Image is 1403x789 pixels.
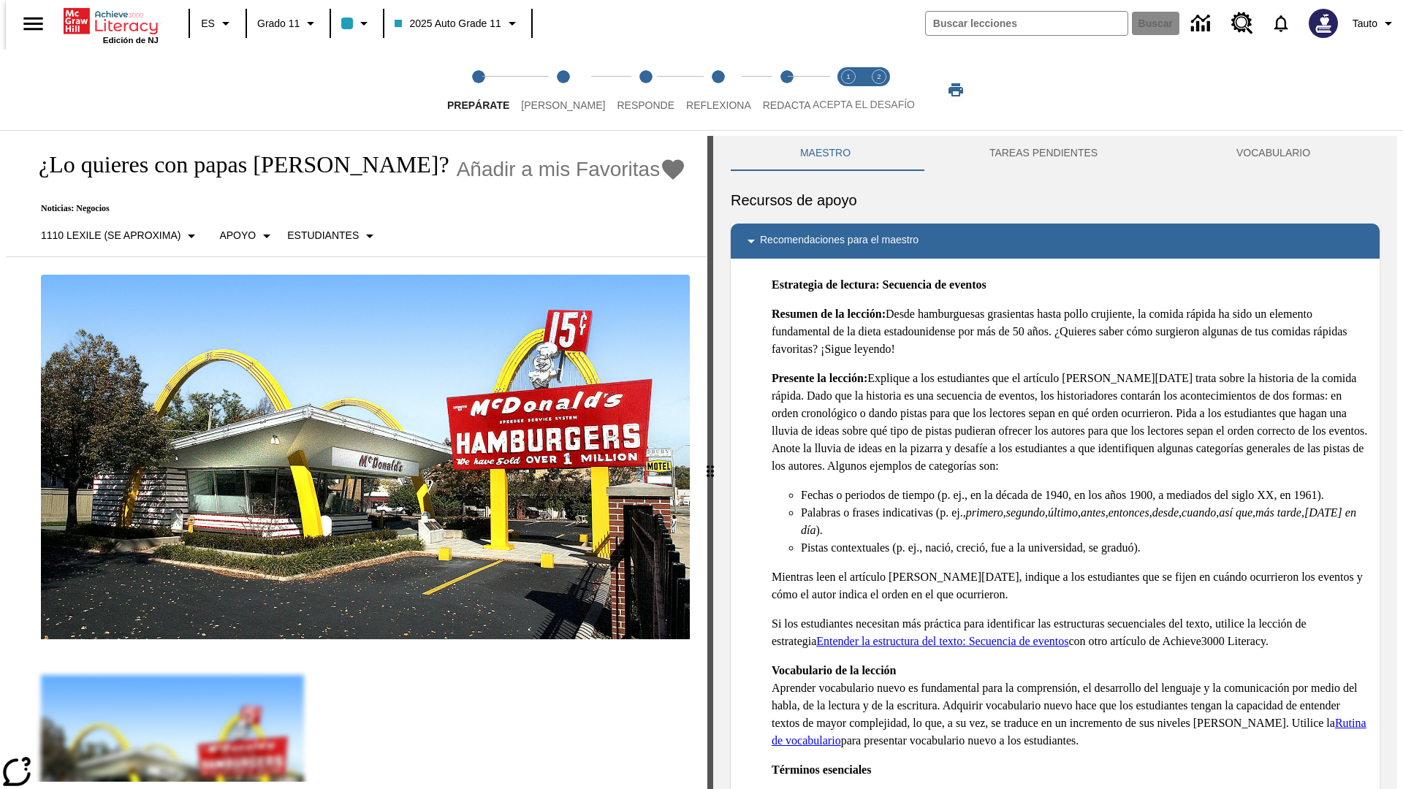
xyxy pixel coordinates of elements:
button: Acepta el desafío contesta step 2 of 2 [858,50,900,130]
span: Redacta [763,99,811,111]
button: Seleccionar estudiante [281,223,384,249]
div: reading [6,136,707,782]
button: Responde step 3 of 5 [605,50,686,130]
a: Centro de recursos, Se abrirá en una pestaña nueva. [1223,4,1262,43]
text: 1 [846,73,850,80]
img: Uno de los primeros locales de McDonald's, con el icónico letrero rojo y los arcos amarillos. [41,275,690,640]
div: Portada [64,5,159,45]
button: El color de la clase es azul claro. Cambiar el color de la clase. [335,10,379,37]
p: Apoyo [219,228,256,243]
em: más tarde [1255,506,1301,519]
span: ACEPTA EL DESAFÍO [813,99,915,110]
span: Prepárate [447,99,509,111]
button: Imprimir [932,77,979,103]
p: 1110 Lexile (Se aproxima) [41,228,180,243]
span: Responde [617,99,674,111]
a: Notificaciones [1262,4,1300,42]
button: Perfil/Configuración [1347,10,1403,37]
button: Grado: Grado 11, Elige un grado [251,10,325,37]
em: cuando [1182,506,1216,519]
p: Explique a los estudiantes que el artículo [PERSON_NAME][DATE] trata sobre la historia de la comi... [772,370,1368,475]
em: así que [1219,506,1252,519]
span: [PERSON_NAME] [521,99,605,111]
input: Buscar campo [926,12,1128,35]
div: Pulsa la tecla de intro o la barra espaciadora y luego presiona las flechas de derecha e izquierd... [707,136,713,789]
strong: Estrategia de lectura: Secuencia de eventos [772,278,986,291]
span: Grado 11 [257,16,300,31]
p: Mientras leen el artículo [PERSON_NAME][DATE], indique a los estudiantes que se fijen en cuándo o... [772,568,1368,603]
span: Reflexiona [686,99,751,111]
button: Escoja un nuevo avatar [1300,4,1347,42]
h6: Recursos de apoyo [731,188,1380,212]
button: Maestro [731,136,920,171]
h1: ¿Lo quieres con papas [PERSON_NAME]? [23,151,449,178]
p: Recomendaciones para el maestro [760,232,919,250]
em: antes [1081,506,1106,519]
span: ES [201,16,215,31]
text: 2 [877,73,881,80]
button: VOCABULARIO [1167,136,1380,171]
button: Reflexiona step 4 of 5 [674,50,763,130]
p: Si los estudiantes necesitan más práctica para identificar las estructuras secuenciales del texto... [772,615,1368,650]
span: Añadir a mis Favoritas [457,158,661,181]
button: Abrir el menú lateral [12,2,55,45]
p: Aprender vocabulario nuevo es fundamental para la comprensión, el desarrollo del lenguaje y la co... [772,662,1368,750]
a: Entender la estructura del texto: Secuencia de eventos [816,635,1068,647]
div: Recomendaciones para el maestro [731,224,1380,259]
strong: Términos esenciales [772,763,871,776]
button: Lenguaje: ES, Selecciona un idioma [194,10,241,37]
p: Desde hamburguesas grasientas hasta pollo crujiente, la comida rápida ha sido un elemento fundame... [772,305,1368,358]
button: Clase: 2025 Auto Grade 11, Selecciona una clase [389,10,526,37]
div: activity [713,136,1397,789]
button: Seleccione Lexile, 1110 Lexile (Se aproxima) [35,223,206,249]
em: segundo [1006,506,1045,519]
strong: Presente la lección: [772,372,867,384]
div: Instructional Panel Tabs [731,136,1380,171]
strong: Resumen de la lección: [772,308,886,320]
button: TAREAS PENDIENTES [920,136,1167,171]
span: 2025 Auto Grade 11 [395,16,501,31]
img: Avatar [1309,9,1338,38]
em: último [1048,506,1078,519]
button: Lee step 2 of 5 [509,50,617,130]
li: Palabras o frases indicativas (p. ej., , , , , , , , , , ). [801,504,1368,539]
p: Noticias: Negocios [23,203,686,214]
strong: Vocabulario de la lección [772,664,897,676]
em: desde [1152,506,1179,519]
a: Centro de información [1182,4,1223,44]
li: Fechas o periodos de tiempo (p. ej., en la década de 1940, en los años 1900, a mediados del siglo... [801,487,1368,504]
button: Acepta el desafío lee step 1 of 2 [827,50,870,130]
em: primero [966,506,1003,519]
em: entonces [1109,506,1149,519]
li: Pistas contextuales (p. ej., nació, creció, fue a la universidad, se graduó). [801,539,1368,557]
span: Edición de NJ [103,36,159,45]
p: Estudiantes [287,228,359,243]
span: Tauto [1353,16,1377,31]
button: Tipo de apoyo, Apoyo [213,223,281,249]
button: Redacta step 5 of 5 [751,50,823,130]
button: Prepárate step 1 of 5 [436,50,521,130]
button: Añadir a mis Favoritas - ¿Lo quieres con papas fritas? [457,156,687,182]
